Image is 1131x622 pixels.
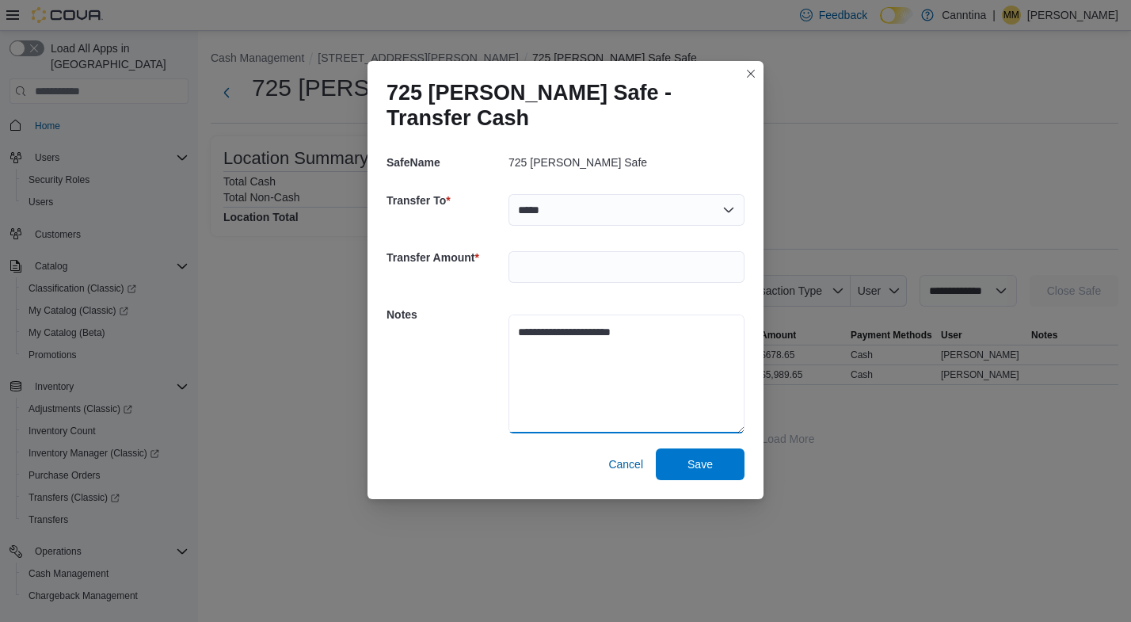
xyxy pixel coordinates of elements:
button: Closes this modal window [741,64,760,83]
span: Save [687,456,713,472]
h5: Transfer To [387,185,505,216]
button: Save [656,448,744,480]
h5: Transfer Amount [387,242,505,273]
h5: Notes [387,299,505,330]
p: 725 [PERSON_NAME] Safe [508,156,647,169]
h5: SafeName [387,147,505,178]
button: Cancel [602,448,649,480]
h1: 725 [PERSON_NAME] Safe - Transfer Cash [387,80,732,131]
span: Cancel [608,456,643,472]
